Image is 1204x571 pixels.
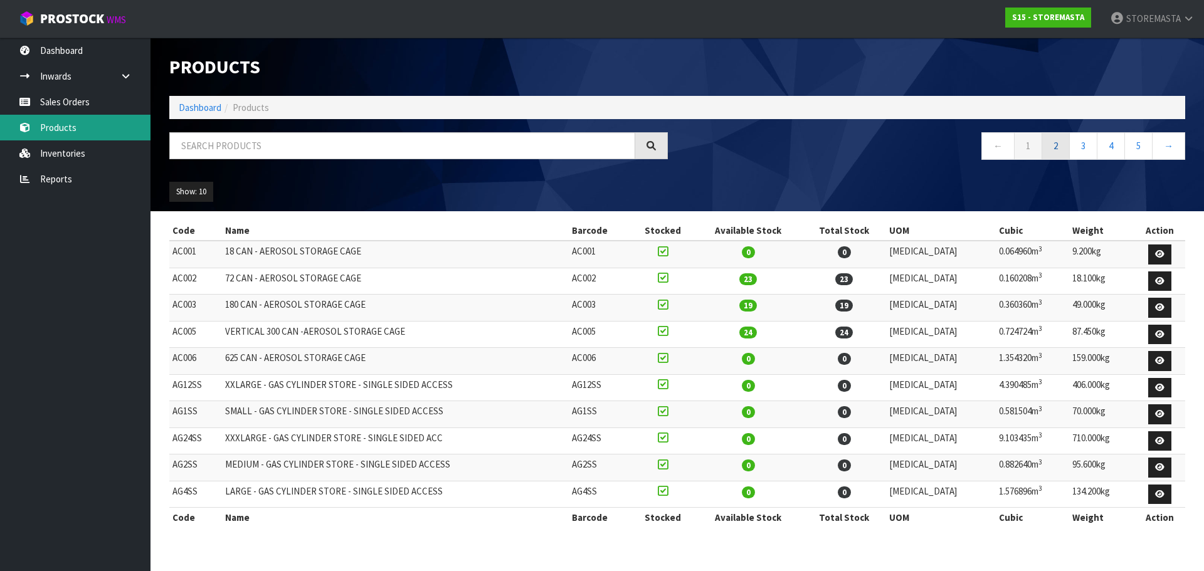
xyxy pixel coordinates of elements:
span: 19 [835,300,853,312]
span: ProStock [40,11,104,27]
th: Total Stock [802,221,885,241]
th: Available Stock [694,221,802,241]
input: Search products [169,132,635,159]
td: [MEDICAL_DATA] [886,268,996,295]
td: 134.200kg [1069,481,1134,508]
span: 19 [739,300,757,312]
td: [MEDICAL_DATA] [886,454,996,481]
td: 49.000kg [1069,295,1134,322]
sup: 3 [1038,431,1042,439]
td: AG12SS [169,374,222,401]
a: 4 [1097,132,1125,159]
a: 2 [1042,132,1070,159]
td: AC003 [569,295,631,322]
td: AG12SS [569,374,631,401]
td: 0.160208m [996,268,1069,295]
span: 0 [742,246,755,258]
th: UOM [886,221,996,241]
td: AC006 [169,348,222,375]
th: Total Stock [802,508,885,528]
small: WMS [107,14,126,26]
span: 0 [742,486,755,498]
td: XXLARGE - GAS CYLINDER STORE - SINGLE SIDED ACCESS [222,374,569,401]
span: 0 [838,459,851,471]
td: AG1SS [169,401,222,428]
span: 0 [838,380,851,392]
span: 0 [742,380,755,392]
td: [MEDICAL_DATA] [886,374,996,401]
td: [MEDICAL_DATA] [886,427,996,454]
td: 0.882640m [996,454,1069,481]
th: UOM [886,508,996,528]
th: Cubic [996,221,1069,241]
td: AC001 [169,241,222,268]
th: Name [222,221,569,241]
td: 1.576896m [996,481,1069,508]
th: Action [1134,221,1185,241]
span: 0 [838,246,851,258]
button: Show: 10 [169,182,213,202]
td: 0.724724m [996,321,1069,348]
td: 1.354320m [996,348,1069,375]
td: AG24SS [569,427,631,454]
td: LARGE - GAS CYLINDER STORE - SINGLE SIDED ACCESS [222,481,569,508]
th: Code [169,508,222,528]
sup: 3 [1038,458,1042,466]
th: Weight [1069,221,1134,241]
td: 159.000kg [1069,348,1134,375]
sup: 3 [1038,324,1042,333]
span: 0 [838,406,851,418]
th: Code [169,221,222,241]
td: 0.360360m [996,295,1069,322]
td: VERTICAL 300 CAN -AEROSOL STORAGE CAGE [222,321,569,348]
td: 9.103435m [996,427,1069,454]
td: AC003 [169,295,222,322]
td: 9.200kg [1069,241,1134,268]
td: 710.000kg [1069,427,1134,454]
td: [MEDICAL_DATA] [886,321,996,348]
span: STOREMASTA [1126,13,1181,24]
td: MEDIUM - GAS CYLINDER STORE - SINGLE SIDED ACCESS [222,454,569,481]
a: 3 [1069,132,1097,159]
td: AC006 [569,348,631,375]
th: Available Stock [694,508,802,528]
h1: Products [169,56,668,77]
a: → [1152,132,1185,159]
td: AC005 [569,321,631,348]
sup: 3 [1038,404,1042,413]
th: Stocked [631,221,695,241]
sup: 3 [1038,271,1042,280]
td: [MEDICAL_DATA] [886,481,996,508]
span: 0 [742,433,755,445]
td: AG24SS [169,427,222,454]
td: [MEDICAL_DATA] [886,295,996,322]
td: 4.390485m [996,374,1069,401]
th: Name [222,508,569,528]
nav: Page navigation [687,132,1185,163]
span: 0 [838,433,851,445]
td: AC002 [569,268,631,295]
td: AG1SS [569,401,631,428]
td: 625 CAN - AEROSOL STORAGE CAGE [222,348,569,375]
td: 72 CAN - AEROSOL STORAGE CAGE [222,268,569,295]
sup: 3 [1038,244,1042,253]
td: AC001 [569,241,631,268]
td: 18.100kg [1069,268,1134,295]
th: Barcode [569,508,631,528]
td: XXXLARGE - GAS CYLINDER STORE - SINGLE SIDED ACC [222,427,569,454]
th: Action [1134,508,1185,528]
td: 87.450kg [1069,321,1134,348]
a: ← [981,132,1015,159]
th: Stocked [631,508,695,528]
td: [MEDICAL_DATA] [886,401,996,428]
td: 18 CAN - AEROSOL STORAGE CAGE [222,241,569,268]
span: 0 [742,353,755,365]
td: 406.000kg [1069,374,1134,401]
a: 5 [1124,132,1153,159]
td: 180 CAN - AEROSOL STORAGE CAGE [222,295,569,322]
sup: 3 [1038,351,1042,360]
span: 0 [838,353,851,365]
th: Cubic [996,508,1069,528]
span: 23 [739,273,757,285]
strong: S15 - STOREMASTA [1012,12,1084,23]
